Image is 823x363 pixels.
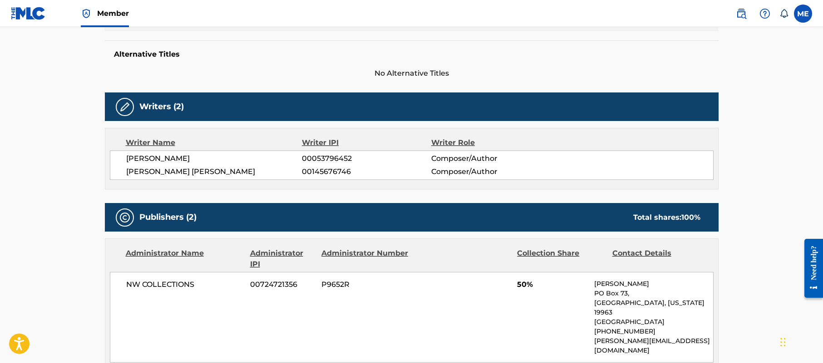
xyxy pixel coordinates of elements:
[126,137,302,148] div: Writer Name
[594,317,713,327] p: [GEOGRAPHIC_DATA]
[321,248,409,270] div: Administrator Number
[431,166,549,177] span: Composer/Author
[302,153,431,164] span: 00053796452
[779,9,789,18] div: Notifications
[11,7,46,20] img: MLC Logo
[594,327,713,336] p: [PHONE_NUMBER]
[778,319,823,363] iframe: Chat Widget
[732,5,750,23] a: Public Search
[594,289,713,298] p: PO Box 73,
[126,166,302,177] span: [PERSON_NAME] [PERSON_NAME]
[780,329,786,356] div: Drag
[97,8,129,19] span: Member
[126,248,243,270] div: Administrator Name
[517,279,587,290] span: 50%
[633,212,700,223] div: Total shares:
[119,212,130,223] img: Publishers
[794,5,812,23] div: User Menu
[119,102,130,112] img: Writers
[81,8,92,19] img: Top Rightsholder
[321,279,409,290] span: P9652R
[681,213,700,222] span: 100 %
[594,298,713,317] p: [GEOGRAPHIC_DATA], [US_STATE] 19963
[302,137,431,148] div: Writer IPI
[756,5,774,23] div: Help
[302,166,431,177] span: 00145676746
[139,102,184,112] h5: Writers (2)
[126,153,302,164] span: [PERSON_NAME]
[594,279,713,289] p: [PERSON_NAME]
[250,279,315,290] span: 00724721356
[105,68,719,79] span: No Alternative Titles
[759,8,770,19] img: help
[612,248,700,270] div: Contact Details
[736,8,747,19] img: search
[114,50,710,59] h5: Alternative Titles
[517,248,605,270] div: Collection Share
[139,212,197,223] h5: Publishers (2)
[431,153,549,164] span: Composer/Author
[126,279,244,290] span: NW COLLECTIONS
[594,336,713,355] p: [PERSON_NAME][EMAIL_ADDRESS][DOMAIN_NAME]
[250,248,315,270] div: Administrator IPI
[798,232,823,305] iframe: Resource Center
[431,137,549,148] div: Writer Role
